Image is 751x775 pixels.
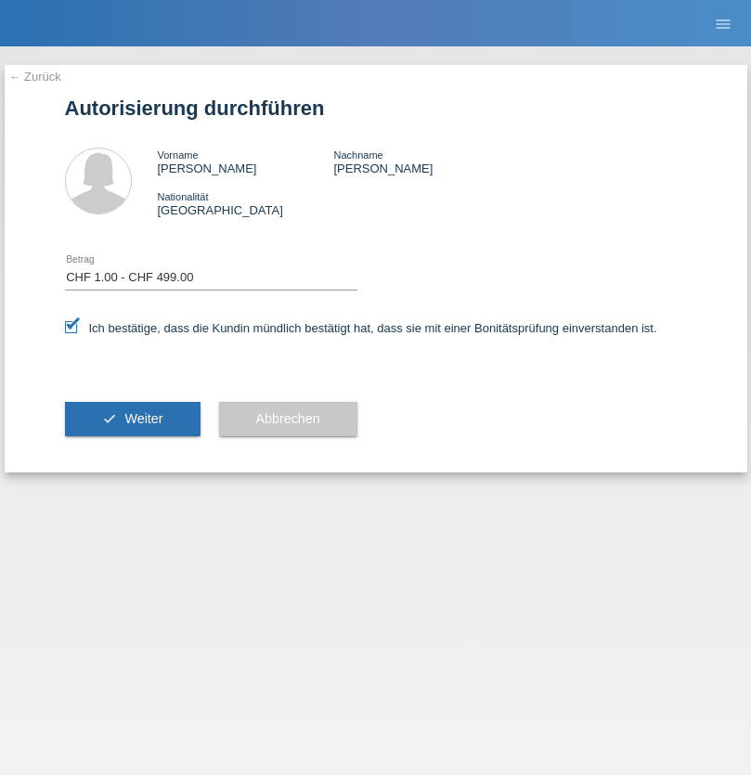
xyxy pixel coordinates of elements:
[705,18,742,29] a: menu
[158,189,334,217] div: [GEOGRAPHIC_DATA]
[102,411,117,426] i: check
[333,148,510,175] div: [PERSON_NAME]
[333,149,382,161] span: Nachname
[65,321,657,335] label: Ich bestätige, dass die Kundin mündlich bestätigt hat, dass sie mit einer Bonitätsprüfung einvers...
[65,402,201,437] button: check Weiter
[9,70,61,84] a: ← Zurück
[219,402,357,437] button: Abbrechen
[158,148,334,175] div: [PERSON_NAME]
[714,15,732,33] i: menu
[65,97,687,120] h1: Autorisierung durchführen
[158,191,209,202] span: Nationalität
[158,149,199,161] span: Vorname
[256,411,320,426] span: Abbrechen
[124,411,162,426] span: Weiter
